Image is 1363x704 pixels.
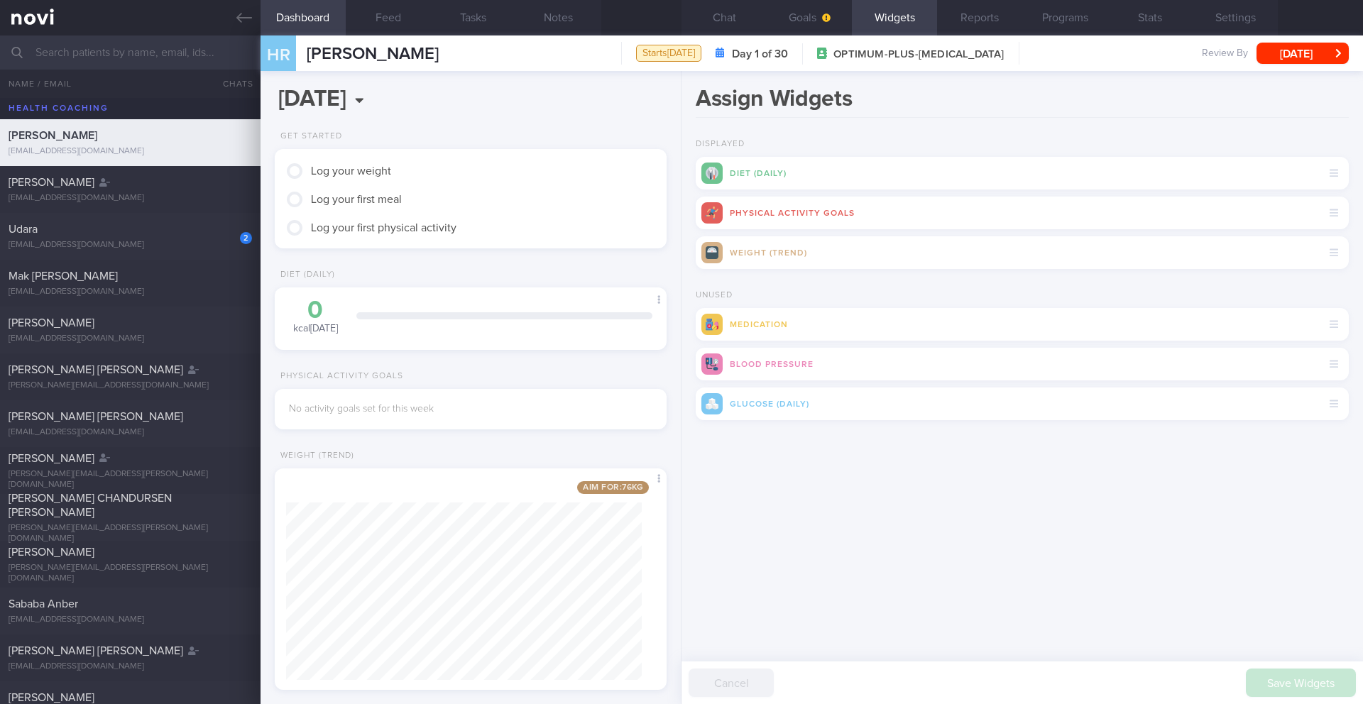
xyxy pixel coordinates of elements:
[9,193,252,204] div: [EMAIL_ADDRESS][DOMAIN_NAME]
[9,615,252,625] div: [EMAIL_ADDRESS][DOMAIN_NAME]
[9,563,252,584] div: [PERSON_NAME][EMAIL_ADDRESS][PERSON_NAME][DOMAIN_NAME]
[9,523,252,544] div: [PERSON_NAME][EMAIL_ADDRESS][PERSON_NAME][DOMAIN_NAME]
[9,645,183,656] span: [PERSON_NAME] [PERSON_NAME]
[1257,43,1349,64] button: [DATE]
[9,411,183,422] span: [PERSON_NAME] [PERSON_NAME]
[696,290,1349,301] h2: Unused
[9,317,94,329] span: [PERSON_NAME]
[9,334,252,344] div: [EMAIL_ADDRESS][DOMAIN_NAME]
[9,270,118,282] span: Mak [PERSON_NAME]
[9,427,252,438] div: [EMAIL_ADDRESS][DOMAIN_NAME]
[275,451,354,461] div: Weight (Trend)
[9,598,78,610] span: Sababa Anber
[289,298,342,323] div: 0
[9,287,252,297] div: [EMAIL_ADDRESS][DOMAIN_NAME]
[204,70,261,98] button: Chats
[696,139,1349,150] h2: Displayed
[289,403,652,416] div: No activity goals set for this week
[696,308,1349,341] div: Medication
[696,85,1349,118] h1: Assign Widgets
[307,45,439,62] span: [PERSON_NAME]
[9,240,252,251] div: [EMAIL_ADDRESS][DOMAIN_NAME]
[9,146,252,157] div: [EMAIL_ADDRESS][DOMAIN_NAME]
[696,157,1349,189] div: Diet (Daily)
[9,469,252,490] div: [PERSON_NAME][EMAIL_ADDRESS][PERSON_NAME][DOMAIN_NAME]
[1202,48,1248,60] span: Review By
[275,270,335,280] div: Diet (Daily)
[696,197,1349,229] div: Physical Activity Goals
[9,364,183,375] span: [PERSON_NAME] [PERSON_NAME]
[9,453,94,464] span: [PERSON_NAME]
[833,48,1004,62] span: OPTIMUM-PLUS-[MEDICAL_DATA]
[732,47,788,61] strong: Day 1 of 30
[696,348,1349,380] div: Blood Pressure
[9,493,172,518] span: [PERSON_NAME] CHANDURSEN [PERSON_NAME]
[289,298,342,336] div: kcal [DATE]
[240,232,252,244] div: 2
[251,27,305,82] div: HR
[9,380,252,391] div: [PERSON_NAME][EMAIL_ADDRESS][DOMAIN_NAME]
[696,236,1349,269] div: Weight (Trend)
[275,371,403,382] div: Physical Activity Goals
[9,177,94,188] span: [PERSON_NAME]
[275,131,342,142] div: Get Started
[577,481,649,494] span: Aim for: 76 kg
[9,692,94,703] span: [PERSON_NAME]
[9,661,252,672] div: [EMAIL_ADDRESS][DOMAIN_NAME]
[636,45,701,62] div: Starts [DATE]
[9,546,94,558] span: [PERSON_NAME]
[696,387,1349,420] div: Glucose (Daily)
[9,224,38,235] span: Udara
[9,130,97,141] span: [PERSON_NAME]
